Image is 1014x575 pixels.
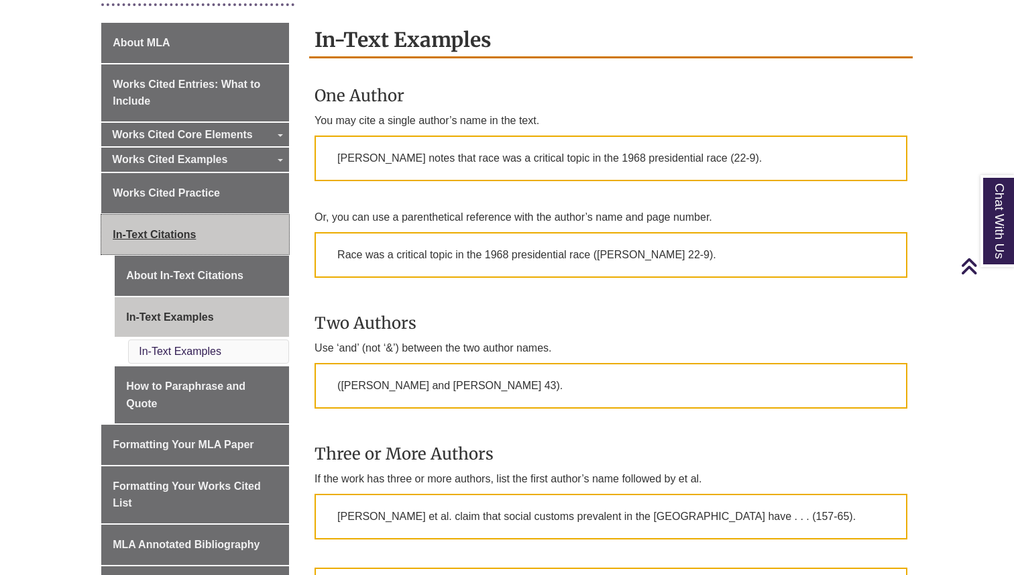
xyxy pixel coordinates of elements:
[115,366,289,423] a: How to Paraphrase and Quote
[960,257,1011,275] a: Back to Top
[315,471,907,487] p: If the work has three or more authors, list the first author’s name followed by et al.
[315,363,907,409] p: ([PERSON_NAME] and [PERSON_NAME] 43).
[315,494,907,539] p: [PERSON_NAME] et al. claim that social customs prevalent in the [GEOGRAPHIC_DATA] have . . . (157...
[113,37,170,48] span: About MLA
[101,23,289,63] a: About MLA
[112,154,227,165] span: Works Cited Examples
[101,148,289,172] a: Works Cited Examples
[113,79,260,107] span: Works Cited Entries: What to Include
[139,346,221,357] a: In-Text Examples
[315,136,907,181] p: [PERSON_NAME] notes that race was a critical topic in the 1968 presidential race (22-9).
[113,439,253,450] span: Formatting Your MLA Paper
[315,85,907,106] h3: One Author
[101,425,289,465] a: Formatting Your MLA Paper
[113,539,260,550] span: MLA Annotated Bibliography
[101,64,289,121] a: Works Cited Entries: What to Include
[101,173,289,213] a: Works Cited Practice
[113,480,260,509] span: Formatting Your Works Cited List
[112,129,253,140] span: Works Cited Core Elements
[315,313,907,333] h3: Two Authors
[115,256,289,296] a: About In-Text Citations
[101,215,289,255] a: In-Text Citations
[315,209,907,225] p: Or, you can use a parenthetical reference with the author’s name and page number.
[113,187,220,199] span: Works Cited Practice
[315,443,907,464] h3: Three or More Authors
[101,123,289,147] a: Works Cited Core Elements
[315,340,907,356] p: Use ‘and’ (not ‘&’) between the two author names.
[101,525,289,565] a: MLA Annotated Bibliography
[115,297,289,337] a: In-Text Examples
[113,229,196,240] span: In-Text Citations
[315,232,907,278] p: Race was a critical topic in the 1968 presidential race ([PERSON_NAME] 22-9).
[315,113,907,129] p: You may cite a single author’s name in the text.
[309,23,913,58] h2: In-Text Examples
[101,466,289,523] a: Formatting Your Works Cited List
